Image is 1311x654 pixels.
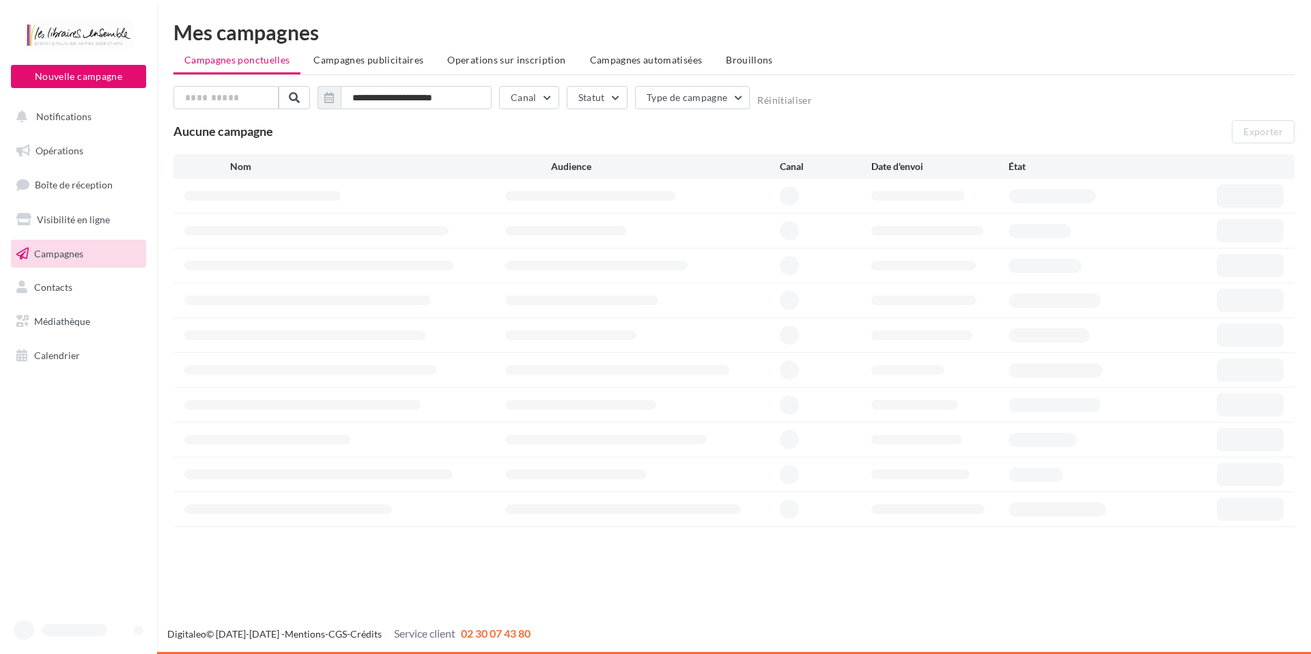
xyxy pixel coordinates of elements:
[285,628,325,640] a: Mentions
[11,65,146,88] button: Nouvelle campagne
[726,54,773,66] span: Brouillons
[1009,160,1146,173] div: État
[757,95,812,106] button: Réinitialiser
[167,628,206,640] a: Digitaleo
[567,86,628,109] button: Statut
[635,86,750,109] button: Type de campagne
[34,281,72,293] span: Contacts
[8,341,149,370] a: Calendrier
[8,307,149,336] a: Médiathèque
[350,628,382,640] a: Crédits
[36,145,83,156] span: Opérations
[1232,120,1295,143] button: Exporter
[871,160,1009,173] div: Date d'envoi
[590,54,703,66] span: Campagnes automatisées
[37,214,110,225] span: Visibilité en ligne
[173,22,1295,42] div: Mes campagnes
[35,179,113,190] span: Boîte de réception
[328,628,347,640] a: CGS
[499,86,559,109] button: Canal
[230,160,551,173] div: Nom
[8,240,149,268] a: Campagnes
[34,315,90,327] span: Médiathèque
[394,627,455,640] span: Service client
[780,160,871,173] div: Canal
[8,205,149,234] a: Visibilité en ligne
[34,350,80,361] span: Calendrier
[551,160,780,173] div: Audience
[447,54,565,66] span: Operations sur inscription
[36,111,91,122] span: Notifications
[8,102,143,131] button: Notifications
[173,124,273,139] span: Aucune campagne
[167,628,531,640] span: © [DATE]-[DATE] - - -
[8,137,149,165] a: Opérations
[461,627,531,640] span: 02 30 07 43 80
[8,273,149,302] a: Contacts
[34,247,83,259] span: Campagnes
[8,170,149,199] a: Boîte de réception
[313,54,423,66] span: Campagnes publicitaires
